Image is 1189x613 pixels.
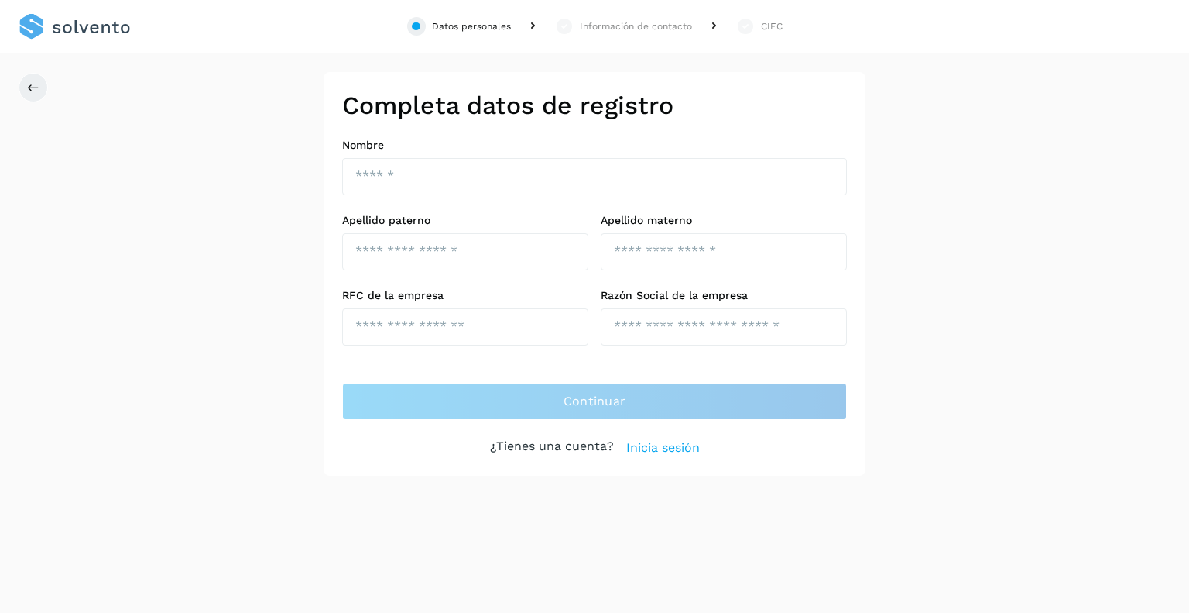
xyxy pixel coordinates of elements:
label: Razón Social de la empresa [601,289,847,302]
label: Nombre [342,139,847,152]
p: ¿Tienes una cuenta? [490,439,614,457]
a: Inicia sesión [626,439,700,457]
label: RFC de la empresa [342,289,588,302]
h2: Completa datos de registro [342,91,847,120]
button: Continuar [342,383,847,420]
div: Información de contacto [580,19,692,33]
div: Datos personales [432,19,511,33]
label: Apellido paterno [342,214,588,227]
label: Apellido materno [601,214,847,227]
div: CIEC [761,19,783,33]
span: Continuar [564,393,626,410]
